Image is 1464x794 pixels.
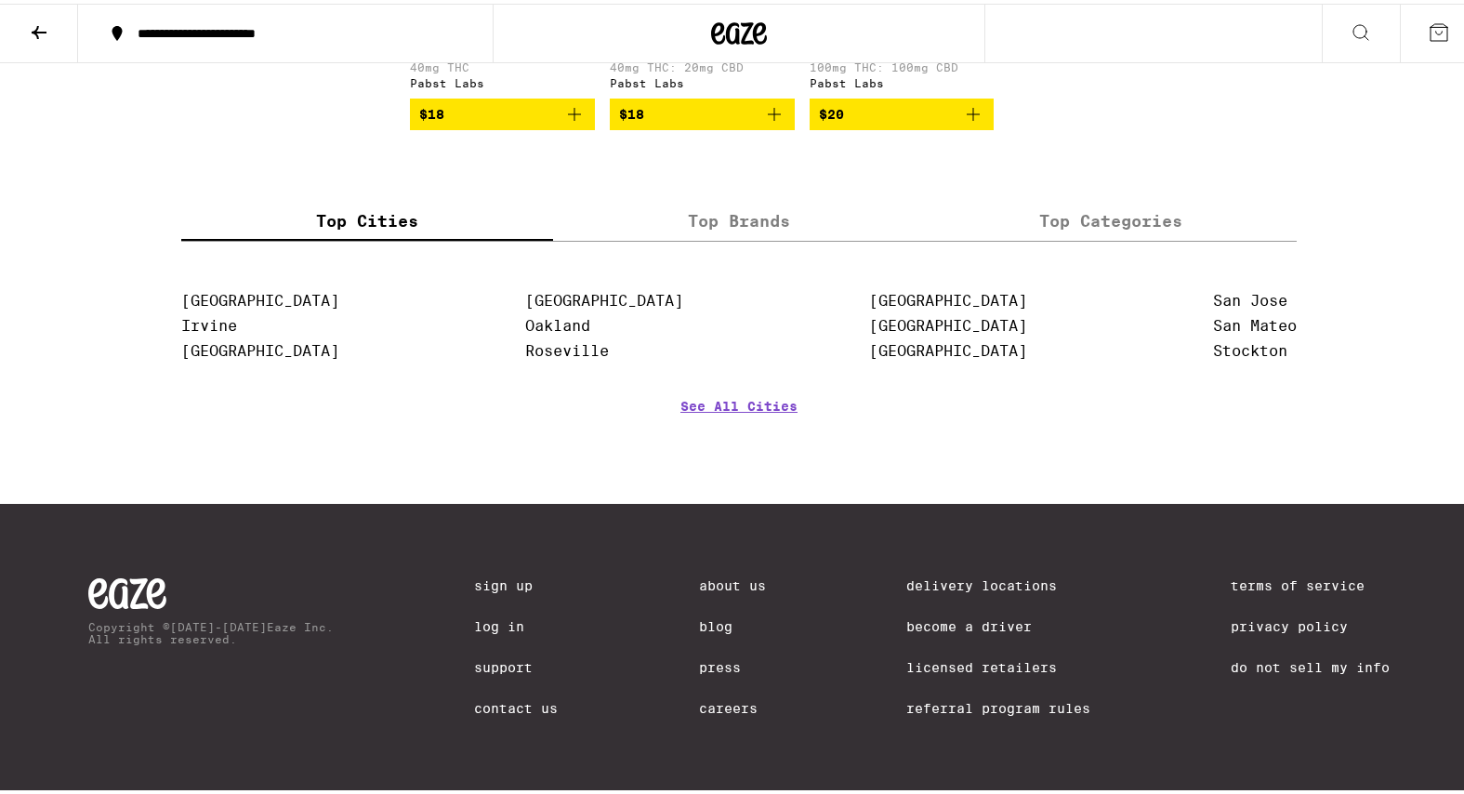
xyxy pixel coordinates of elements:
label: Top Brands [553,197,925,237]
a: San Jose [1213,288,1287,306]
a: Blog [699,615,766,630]
p: 40mg THC [410,58,595,70]
p: Copyright © [DATE]-[DATE] Eaze Inc. All rights reserved. [88,617,334,642]
a: Referral Program Rules [906,697,1090,712]
a: [GEOGRAPHIC_DATA] [869,338,1027,356]
a: Delivery Locations [906,575,1090,589]
a: Sign Up [474,575,558,589]
a: Contact Us [474,697,558,712]
a: Do Not Sell My Info [1231,656,1390,671]
span: $18 [419,103,444,118]
a: [GEOGRAPHIC_DATA] [525,288,683,306]
a: Privacy Policy [1231,615,1390,630]
a: [GEOGRAPHIC_DATA] [181,338,339,356]
a: Roseville [525,338,609,356]
a: Licensed Retailers [906,656,1090,671]
a: Stockton [1213,338,1287,356]
a: Irvine [181,313,237,331]
a: Terms of Service [1231,575,1390,589]
a: About Us [699,575,766,589]
p: 40mg THC: 20mg CBD [610,58,795,70]
button: Add to bag [410,95,595,126]
a: San Mateo [1213,313,1297,331]
a: Press [699,656,766,671]
a: [GEOGRAPHIC_DATA] [181,288,339,306]
a: Careers [699,697,766,712]
a: [GEOGRAPHIC_DATA] [869,313,1027,331]
label: Top Categories [925,197,1297,237]
div: Pabst Labs [810,73,995,86]
label: Top Cities [181,197,553,237]
div: Pabst Labs [410,73,595,86]
button: Add to bag [810,95,995,126]
p: 100mg THC: 100mg CBD [810,58,995,70]
a: Support [474,656,558,671]
a: Become a Driver [906,615,1090,630]
a: Oakland [525,313,590,331]
span: $20 [819,103,844,118]
span: Hi. Need any help? [11,13,134,28]
div: Pabst Labs [610,73,795,86]
a: See All Cities [680,395,798,464]
button: Add to bag [610,95,795,126]
a: Log In [474,615,558,630]
span: $18 [619,103,644,118]
a: [GEOGRAPHIC_DATA] [869,288,1027,306]
div: tabs [181,197,1297,238]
